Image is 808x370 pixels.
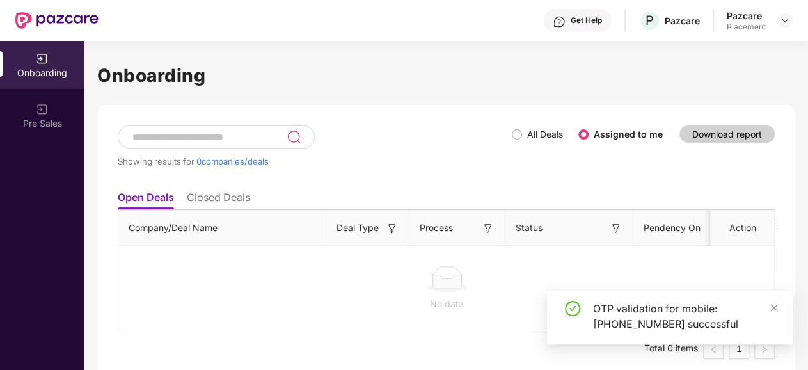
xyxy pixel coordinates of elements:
[196,156,269,166] span: 0 companies/deals
[36,52,49,65] img: svg+xml;base64,PHN2ZyB3aWR0aD0iMjAiIGhlaWdodD0iMjAiIHZpZXdCb3g9IjAgMCAyMCAyMCIgZmlsbD0ibm9uZSIgeG...
[287,129,301,145] img: svg+xml;base64,PHN2ZyB3aWR0aD0iMjQiIGhlaWdodD0iMjUiIHZpZXdCb3g9IjAgMCAyNCAyNSIgZmlsbD0ibm9uZSIgeG...
[610,222,622,235] img: svg+xml;base64,PHN2ZyB3aWR0aD0iMTYiIGhlaWdodD0iMTYiIHZpZXdCb3g9IjAgMCAxNiAxNiIgZmlsbD0ibm9uZSIgeG...
[129,297,765,311] div: No data
[118,211,326,246] th: Company/Deal Name
[420,221,453,235] span: Process
[386,222,399,235] img: svg+xml;base64,PHN2ZyB3aWR0aD0iMTYiIGhlaWdodD0iMTYiIHZpZXdCb3g9IjAgMCAxNiAxNiIgZmlsbD0ibm9uZSIgeG...
[594,129,663,140] label: Assigned to me
[565,301,580,316] span: check-circle
[553,15,566,28] img: svg+xml;base64,PHN2ZyBpZD0iSGVscC0zMngzMiIgeG1sbnM9Imh0dHA6Ly93d3cudzMub3JnLzIwMDAvc3ZnIiB3aWR0aD...
[118,191,174,209] li: Open Deals
[754,339,775,359] button: right
[665,15,700,27] div: Pazcare
[646,13,654,28] span: P
[593,301,777,332] div: OTP validation for mobile: [PHONE_NUMBER] successful
[754,339,775,359] li: Next Page
[727,22,766,32] div: Placement
[516,221,543,235] span: Status
[527,129,563,140] label: All Deals
[97,61,795,90] h1: Onboarding
[482,222,495,235] img: svg+xml;base64,PHN2ZyB3aWR0aD0iMTYiIGhlaWdodD0iMTYiIHZpZXdCb3g9IjAgMCAxNiAxNiIgZmlsbD0ibm9uZSIgeG...
[337,221,379,235] span: Deal Type
[711,211,775,246] th: Action
[703,339,724,359] li: Previous Page
[571,15,602,26] div: Get Help
[703,339,724,359] button: left
[644,221,701,235] span: Pendency On
[36,103,49,116] img: svg+xml;base64,PHN2ZyB3aWR0aD0iMjAiIGhlaWdodD0iMjAiIHZpZXdCb3g9IjAgMCAyMCAyMCIgZmlsbD0ibm9uZSIgeG...
[679,125,775,143] button: Download report
[727,10,766,22] div: Pazcare
[770,303,779,312] span: close
[780,15,790,26] img: svg+xml;base64,PHN2ZyBpZD0iRHJvcGRvd24tMzJ4MzIiIHhtbG5zPSJodHRwOi8vd3d3LnczLm9yZy8yMDAwL3N2ZyIgd2...
[118,156,512,166] div: Showing results for
[187,191,250,209] li: Closed Deals
[15,12,99,29] img: New Pazcare Logo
